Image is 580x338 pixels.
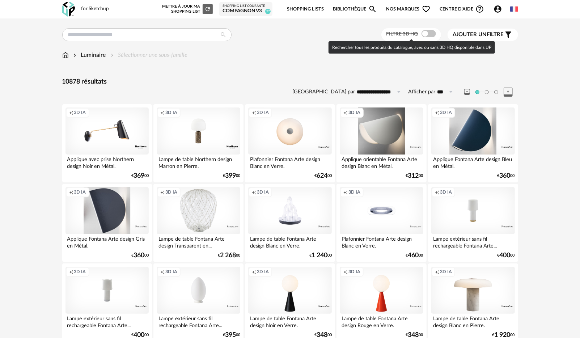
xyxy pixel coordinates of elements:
span: 624 [317,173,327,178]
span: 400 [134,333,144,338]
span: Creation icon [343,269,348,275]
span: 3D IA [74,189,86,195]
span: 3D IA [348,189,360,195]
span: 3D IA [257,269,269,275]
div: Lampe extérieur sans fil rechargeable Fontana Arte... [157,314,240,328]
span: 3D IA [440,269,452,275]
span: filtre [453,31,504,38]
div: Plafonnier Fontana Arte design Blanc en Verre. [248,155,331,169]
a: Creation icon 3D IA Lampe de table Fontana Arte design Transparent en... €2 26800 [153,184,243,262]
div: € 00 [223,333,240,338]
img: svg+xml;base64,PHN2ZyB3aWR0aD0iMTYiIGhlaWdodD0iMTYiIHZpZXdCb3g9IjAgMCAxNiAxNiIgZmlsbD0ibm9uZSIgeG... [72,51,78,59]
span: 369 [134,173,144,178]
a: Creation icon 3D IA Applique Fontana Arte design Gris en Métal. €36000 [62,184,152,262]
span: 3D IA [74,110,86,115]
div: Plafonnier Fontana Arte design Blanc en Verre. [340,234,423,249]
div: € 00 [314,173,332,178]
span: 360 [500,173,511,178]
a: Creation icon 3D IA Applique Fontana Arte design Bleu en Métal. €36000 [428,104,518,182]
div: € 00 [498,173,515,178]
div: Luminaire [72,51,106,59]
div: € 00 [314,333,332,338]
span: Creation icon [69,110,73,115]
div: Applique avec prise Northern design Noir en Métal. [65,155,149,169]
div: € 00 [223,173,240,178]
div: € 00 [218,253,240,258]
div: Applique Fontana Arte design Gris en Métal. [65,234,149,249]
div: € 00 [309,253,332,258]
span: 348 [408,333,419,338]
span: 3D IA [165,189,177,195]
span: 3D IA [440,110,452,115]
span: Creation icon [252,189,256,195]
span: 3D IA [348,110,360,115]
div: for Sketchup [81,6,109,12]
span: 3D IA [257,110,269,115]
a: Creation icon 3D IA Plafonnier Fontana Arte design Blanc en Verre. €62400 [245,104,335,182]
a: Creation icon 3D IA Lampe de table Northern design Marron en Pierre. €39900 [153,104,243,182]
a: Shopping List courante compagnon v3 27 [223,4,269,14]
span: 460 [408,253,419,258]
span: Creation icon [435,189,439,195]
span: Nos marques [386,1,431,18]
div: Lampe de table Northern design Marron en Pierre. [157,155,240,169]
span: 1 240 [312,253,327,258]
span: Creation icon [252,110,256,115]
span: Filter icon [504,30,513,39]
span: 360 [134,253,144,258]
span: Creation icon [160,110,165,115]
span: Creation icon [69,189,73,195]
button: Ajouter unfiltre Filter icon [448,29,518,41]
span: Centre d'aideHelp Circle Outline icon [440,5,484,13]
div: € 00 [406,173,423,178]
div: € 00 [131,253,149,258]
a: Shopping Lists [287,1,324,18]
div: Lampe extérieur sans fil rechargeable Fontana Arte... [65,314,149,328]
div: € 00 [131,173,149,178]
div: € 00 [492,333,515,338]
span: 2 268 [220,253,236,258]
a: Creation icon 3D IA Applique orientable Fontana Arte design Blanc en Métal. €31200 [336,104,426,182]
div: Lampe de table Fontana Arte design Rouge en Verre. [340,314,423,328]
span: 3D IA [74,269,86,275]
span: Creation icon [69,269,73,275]
span: 3D IA [165,269,177,275]
span: 399 [225,173,236,178]
span: 1 920 [495,333,511,338]
a: Creation icon 3D IA Lampe extérieur sans fil rechargeable Fontana Arte... €40000 [428,184,518,262]
span: Creation icon [343,110,348,115]
div: Lampe extérieur sans fil rechargeable Fontana Arte... [431,234,515,249]
a: Creation icon 3D IA Plafonnier Fontana Arte design Blanc en Verre. €46000 [336,184,426,262]
img: fr [510,5,518,13]
div: Rechercher tous les produits du catalogue, avec ou sans 3D HQ disponible dans UP [329,41,495,54]
span: 400 [500,253,511,258]
a: Creation icon 3D IA Lampe de table Fontana Arte design Blanc en Verre. €1 24000 [245,184,335,262]
span: Filtre 3D HQ [386,31,418,37]
span: 395 [225,333,236,338]
span: Creation icon [160,269,165,275]
img: OXP [62,2,75,17]
span: Ajouter un [453,32,487,37]
div: Shopping List courante [223,4,269,8]
span: Creation icon [343,189,348,195]
a: Creation icon 3D IA Applique avec prise Northern design Noir en Métal. €36900 [62,104,152,182]
div: 10878 résultats [62,78,518,86]
span: 348 [317,333,327,338]
a: BibliothèqueMagnify icon [333,1,377,18]
span: Help Circle Outline icon [475,5,484,13]
label: [GEOGRAPHIC_DATA] par [293,89,355,96]
span: Creation icon [252,269,256,275]
span: Account Circle icon [494,5,505,13]
div: € 00 [406,253,423,258]
div: € 00 [131,333,149,338]
div: € 00 [406,333,423,338]
img: svg+xml;base64,PHN2ZyB3aWR0aD0iMTYiIGhlaWdodD0iMTciIHZpZXdCb3g9IjAgMCAxNiAxNyIgZmlsbD0ibm9uZSIgeG... [62,51,69,59]
span: 3D IA [165,110,177,115]
span: 3D IA [348,269,360,275]
div: Lampe de table Fontana Arte design Transparent en... [157,234,240,249]
span: Creation icon [435,269,439,275]
span: Heart Outline icon [422,5,431,13]
span: Magnify icon [368,5,377,13]
span: 3D IA [440,189,452,195]
div: Applique Fontana Arte design Bleu en Métal. [431,155,515,169]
